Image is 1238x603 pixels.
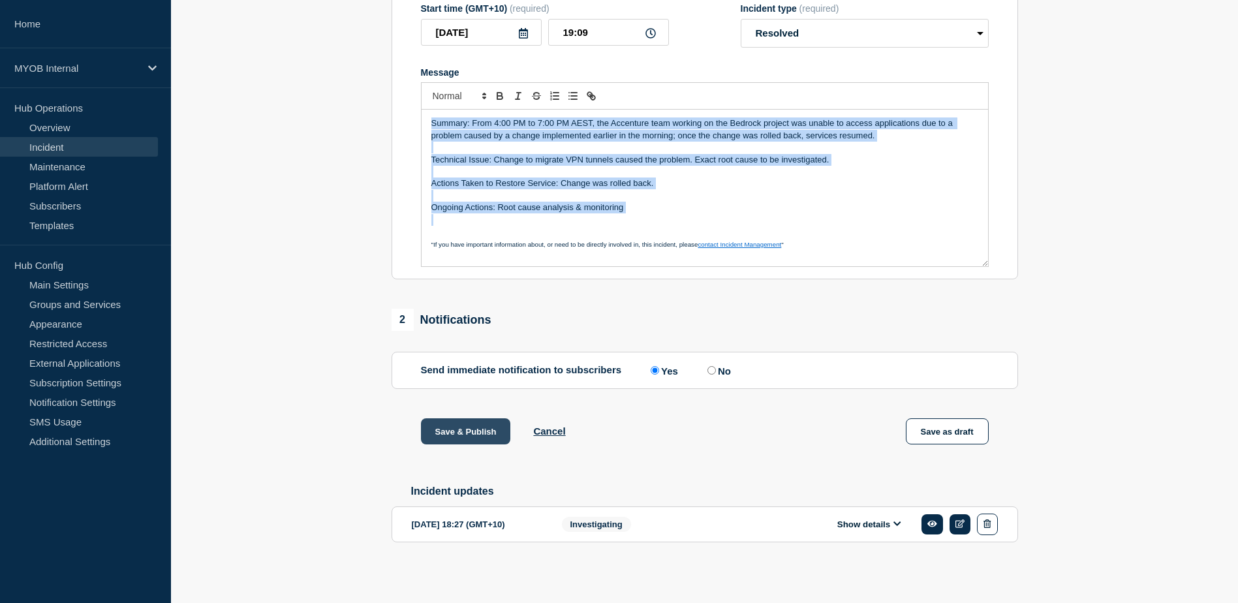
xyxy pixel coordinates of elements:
button: Toggle bulleted list [564,88,582,104]
select: Incident type [741,19,989,48]
button: Toggle ordered list [546,88,564,104]
p: Ongoing Actions: Root cause analysis & monitoring [431,202,978,213]
span: "If you have important information about, or need to be directly involved in, this incident, please [431,241,698,248]
button: Toggle link [582,88,600,104]
button: Cancel [533,425,565,437]
div: [DATE] 18:27 (GMT+10) [412,514,542,535]
p: Send immediate notification to subscribers [421,364,622,377]
label: Yes [647,364,678,377]
a: contact Incident Management [698,241,781,248]
button: Toggle bold text [491,88,509,104]
button: Toggle italic text [509,88,527,104]
button: Toggle strikethrough text [527,88,546,104]
p: Actions Taken to Restore Service: Change was rolled back. [431,178,978,189]
div: Send immediate notification to subscribers [421,364,989,377]
label: No [704,364,731,377]
div: Incident type [741,3,989,14]
span: (required) [799,3,839,14]
p: MYOB Internal [14,63,140,74]
span: 2 [392,309,414,331]
div: Notifications [392,309,491,331]
p: Summary: From 4:00 PM to 7:00 PM AEST, the Accenture team working on the Bedrock project was unab... [431,117,978,142]
div: Message [422,110,988,266]
span: Font size [427,88,491,104]
span: (required) [510,3,549,14]
button: Save as draft [906,418,989,444]
div: Start time (GMT+10) [421,3,669,14]
input: HH:MM [548,19,669,46]
input: YYYY-MM-DD [421,19,542,46]
div: Message [421,67,989,78]
button: Save & Publish [421,418,511,444]
button: Show details [833,519,905,530]
span: Investigating [562,517,631,532]
span: " [781,241,783,248]
input: No [707,366,716,375]
input: Yes [651,366,659,375]
h2: Incident updates [411,486,1018,497]
p: Technical Issue: Change to migrate VPN tunnels caused the problem. Exact root cause to be investi... [431,154,978,166]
